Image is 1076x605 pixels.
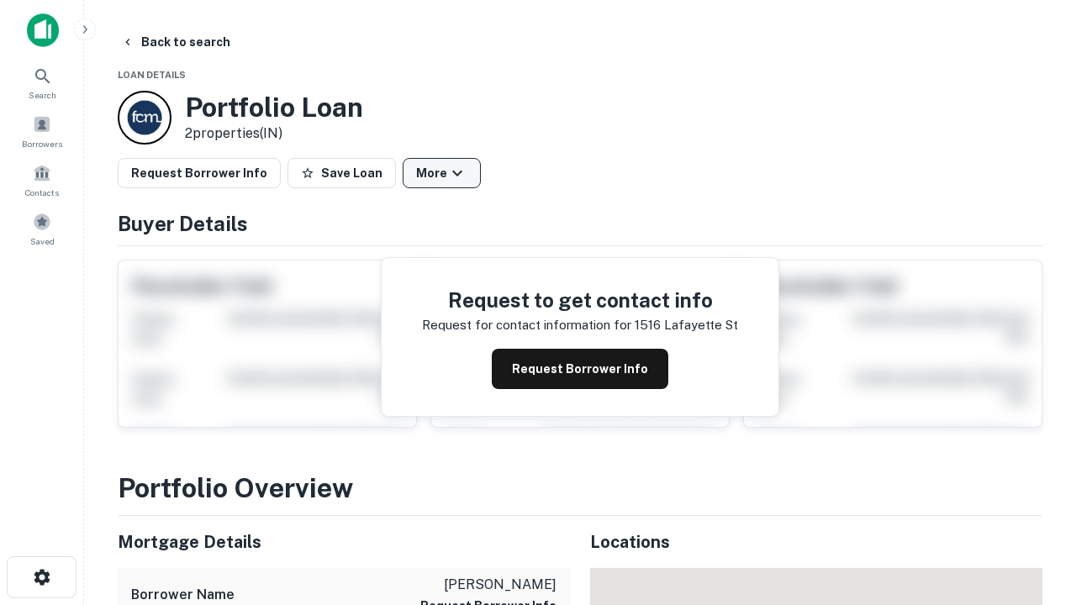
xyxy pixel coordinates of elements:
button: Save Loan [287,158,396,188]
a: Search [5,60,79,105]
h3: Portfolio Overview [118,468,1042,508]
span: Borrowers [22,137,62,150]
button: More [403,158,481,188]
img: capitalize-icon.png [27,13,59,47]
button: Back to search [114,27,237,57]
h4: Buyer Details [118,208,1042,239]
h5: Locations [590,529,1042,555]
h3: Portfolio Loan [185,92,363,124]
button: Request Borrower Info [492,349,668,389]
span: Loan Details [118,70,186,80]
h5: Mortgage Details [118,529,570,555]
p: 1516 lafayette st [635,315,738,335]
span: Saved [30,234,55,248]
a: Borrowers [5,108,79,154]
iframe: Chat Widget [992,471,1076,551]
h4: Request to get contact info [422,285,738,315]
span: Contacts [25,186,59,199]
h6: Borrower Name [131,585,235,605]
a: Contacts [5,157,79,203]
p: [PERSON_NAME] [420,575,556,595]
a: Saved [5,206,79,251]
p: 2 properties (IN) [185,124,363,144]
span: Search [29,88,56,102]
button: Request Borrower Info [118,158,281,188]
p: Request for contact information for [422,315,631,335]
